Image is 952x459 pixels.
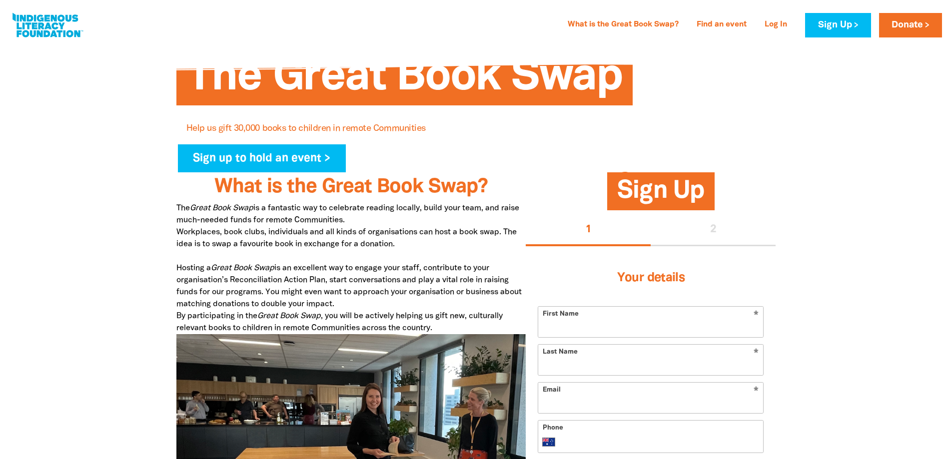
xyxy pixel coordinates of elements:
p: The is a fantastic way to celebrate reading locally, build your team, and raise much-needed funds... [176,202,526,226]
a: Log In [759,17,793,33]
a: Donate [879,13,942,37]
h3: Your details [538,258,764,298]
p: Workplaces, book clubs, individuals and all kinds of organisations can host a book swap. The idea... [176,226,526,310]
span: Sign Up [617,180,704,210]
em: Great Book Swap [211,265,274,272]
a: Find an event [691,17,753,33]
span: What is the Great Book Swap? [214,178,488,196]
a: Sign Up [805,13,871,37]
em: Great Book Swap [257,313,321,320]
button: Stage 1 [526,214,651,246]
a: What is the Great Book Swap? [562,17,685,33]
span: Help us gift 30,000 books to children in remote Communities [186,124,426,140]
em: Great Book Swap [190,205,253,212]
a: Sign up to hold an event > [178,144,346,172]
p: By participating in the , you will be actively helping us gift new, culturally relevant books to ... [176,310,526,334]
span: The Great Book Swap [186,57,623,105]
